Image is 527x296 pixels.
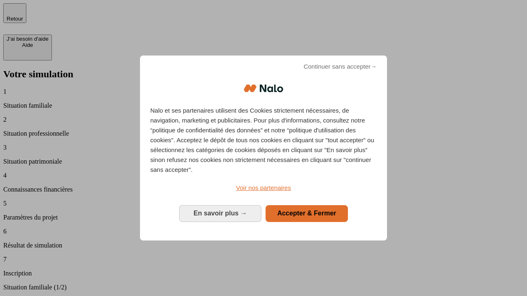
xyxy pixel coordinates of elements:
[303,62,377,72] span: Continuer sans accepter→
[150,106,377,175] p: Nalo et ses partenaires utilisent des Cookies strictement nécessaires, de navigation, marketing e...
[277,210,336,217] span: Accepter & Fermer
[150,183,377,193] a: Voir nos partenaires
[266,205,348,222] button: Accepter & Fermer: Accepter notre traitement des données et fermer
[140,55,387,240] div: Bienvenue chez Nalo Gestion du consentement
[244,76,283,101] img: Logo
[194,210,247,217] span: En savoir plus →
[236,184,291,191] span: Voir nos partenaires
[179,205,261,222] button: En savoir plus: Configurer vos consentements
